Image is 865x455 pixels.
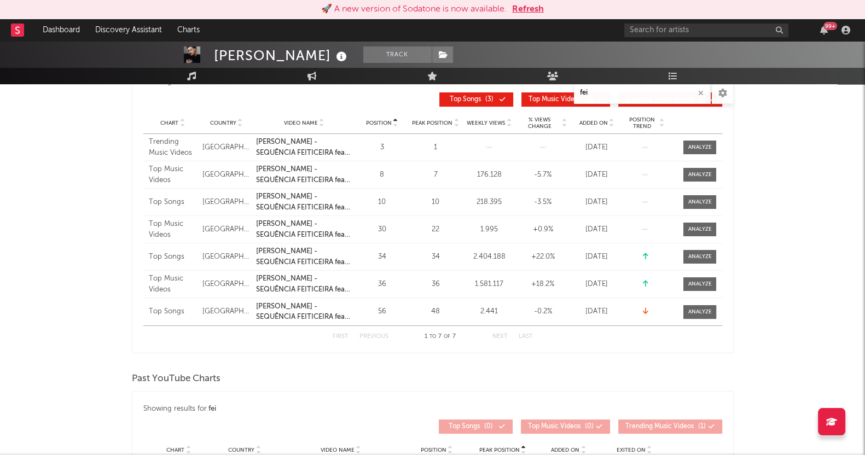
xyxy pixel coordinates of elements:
[572,224,620,235] div: [DATE]
[321,3,507,16] div: 🚀 A new version of Sodatone is now available.
[449,423,480,430] span: Top Songs
[519,252,567,262] div: +22.0 %
[519,116,560,130] span: % Views Change
[579,120,607,126] span: Added On
[256,137,352,158] a: [PERSON_NAME] - SEQUÊNCIA FEITICEIRA feat MC GW, MC [PERSON_NAME] do CN, [PERSON_NAME] [PERSON_NA...
[202,142,251,153] div: [GEOGRAPHIC_DATA]
[202,197,251,208] div: [GEOGRAPHIC_DATA]
[256,301,352,323] a: [PERSON_NAME] - SEQUÊNCIA FEITICEIRA feat MC GW, MC [PERSON_NAME] do CN, [PERSON_NAME] [PERSON_NA...
[411,142,460,153] div: 1
[512,3,544,16] button: Refresh
[626,116,658,130] span: Position Trend
[528,423,594,430] span: ( 0 )
[256,273,352,295] a: [PERSON_NAME] - SEQUÊNCIA FEITICEIRA feat MC GW, MC [PERSON_NAME] do CN, [PERSON_NAME] [PERSON_NA...
[618,419,722,434] button: Trending Music Videos(1)
[284,120,318,126] span: Video Name
[572,170,620,180] div: [DATE]
[625,423,694,430] span: Trending Music Videos
[149,164,197,185] div: Top Music Videos
[479,447,520,453] span: Peak Position
[359,334,388,340] button: Previous
[256,246,352,267] a: [PERSON_NAME] - SEQUÊNCIA FEITICEIRA feat MC GW, MC [PERSON_NAME] do CN, [PERSON_NAME] [PERSON_NA...
[411,252,460,262] div: 34
[410,330,471,343] div: 1 7 7
[149,273,197,295] div: Top Music Videos
[446,423,496,430] span: ( 0 )
[625,423,706,430] span: ( 1 )
[358,197,406,208] div: 10
[572,142,620,153] div: [DATE]
[529,96,581,103] span: Top Music Videos
[149,306,197,317] div: Top Songs
[521,419,610,434] button: Top Music Videos(0)
[519,306,567,317] div: -0.2 %
[256,219,352,240] a: [PERSON_NAME] - SEQUÊNCIA FEITICEIRA feat MC GW, MC [PERSON_NAME] do CN, [PERSON_NAME] [PERSON_NA...
[519,334,533,340] button: Last
[820,26,828,34] button: 99+
[333,334,349,340] button: First
[444,334,450,339] span: of
[411,170,460,180] div: 7
[465,197,513,208] div: 218.395
[365,120,391,126] span: Position
[574,82,711,104] input: Search Playlists/Charts
[202,279,251,290] div: [GEOGRAPHIC_DATA]
[465,252,513,262] div: 2.404.188
[617,447,646,453] span: Exited On
[166,447,184,453] span: Chart
[823,22,837,30] div: 99 +
[208,402,216,416] div: fei
[358,306,406,317] div: 56
[202,224,251,235] div: [GEOGRAPHIC_DATA]
[358,142,406,153] div: 3
[143,402,722,416] div: Showing results for
[439,92,513,107] button: Top Songs(3)
[149,137,197,158] div: Trending Music Videos
[358,170,406,180] div: 8
[465,279,513,290] div: 1.581.117
[519,170,567,180] div: -5.7 %
[446,96,497,103] span: ( 3 )
[519,224,567,235] div: +0.9 %
[411,197,460,208] div: 10
[519,197,567,208] div: -3.5 %
[411,279,460,290] div: 36
[202,252,251,262] div: [GEOGRAPHIC_DATA]
[411,306,460,317] div: 48
[492,334,508,340] button: Next
[149,197,197,208] div: Top Songs
[572,197,620,208] div: [DATE]
[170,19,207,41] a: Charts
[88,19,170,41] a: Discovery Assistant
[528,423,580,430] span: Top Music Videos
[572,279,620,290] div: [DATE]
[465,306,513,317] div: 2.441
[412,120,452,126] span: Peak Position
[572,252,620,262] div: [DATE]
[228,447,254,453] span: Country
[465,224,513,235] div: 1.995
[132,372,220,386] span: Past YouTube Charts
[411,224,460,235] div: 22
[465,170,513,180] div: 176.128
[202,170,251,180] div: [GEOGRAPHIC_DATA]
[439,419,513,434] button: Top Songs(0)
[421,447,446,453] span: Position
[256,164,352,185] a: [PERSON_NAME] - SEQUÊNCIA FEITICEIRA feat MC GW, MC [PERSON_NAME] do CN, [PERSON_NAME] [PERSON_NA...
[467,120,505,126] span: Weekly Views
[572,306,620,317] div: [DATE]
[149,252,197,262] div: Top Songs
[363,46,432,63] button: Track
[321,447,355,453] span: Video Name
[210,120,236,126] span: Country
[450,96,481,103] span: Top Songs
[624,24,788,37] input: Search for artists
[429,334,436,339] span: to
[256,191,352,213] a: [PERSON_NAME] - SEQUÊNCIA FEITICEIRA feat MC GW, MC [PERSON_NAME] do CN, [PERSON_NAME] [PERSON_NA...
[202,306,251,317] div: [GEOGRAPHIC_DATA]
[551,447,579,453] span: Added On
